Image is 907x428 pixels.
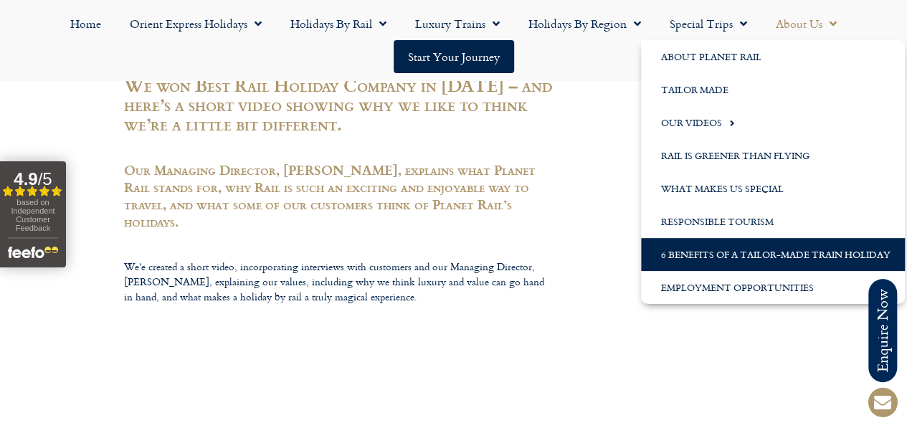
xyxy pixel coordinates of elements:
a: Special Trips [655,7,761,40]
a: Our Videos [641,106,905,139]
a: Home [56,7,115,40]
a: Holidays by Region [514,7,655,40]
a: Rail is Greener than Flying [641,139,905,172]
nav: Menu [7,7,900,73]
a: Start your Journey [394,40,514,73]
a: 6 Benefits of a Tailor-Made Train Holiday [641,238,905,271]
a: Orient Express Holidays [115,7,276,40]
h4: Our Managing Director, [PERSON_NAME], explains what Planet Rail stands for, why Rail is such an e... [124,161,554,230]
h2: We won Best Rail Holiday Company in [DATE] – and here’s a short video showing why we like to thin... [124,75,554,133]
a: About Planet Rail [641,40,905,73]
p: We’e created a short video, incorporating interviews with customers and our Managing Director, [P... [124,259,554,304]
a: Tailor Made [641,73,905,106]
a: About Us [761,7,851,40]
a: Luxury Trains [401,7,514,40]
ul: About Us [641,40,905,304]
a: Responsible Tourism [641,205,905,238]
a: What Makes us Special [641,172,905,205]
a: Holidays by Rail [276,7,401,40]
a: Employment Opportunities [641,271,905,304]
